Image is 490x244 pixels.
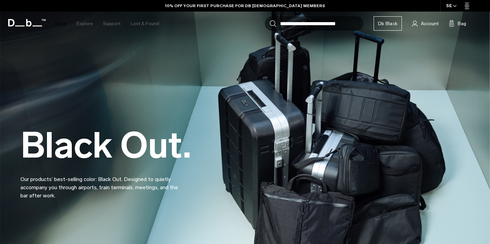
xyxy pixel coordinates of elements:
[50,12,164,36] nav: Main Navigation
[55,12,66,36] a: Shop
[374,16,402,31] a: Db Black
[412,19,439,28] a: Account
[131,12,159,36] a: Lost & Found
[103,12,120,36] a: Support
[458,20,466,27] span: Bag
[77,12,93,36] a: Explore
[449,19,466,28] button: Bag
[165,3,325,9] a: 10% OFF YOUR FIRST PURCHASE FOR DB [DEMOGRAPHIC_DATA] MEMBERS
[421,20,439,27] span: Account
[20,128,191,163] h2: Black Out.
[20,167,184,200] p: Our products’ best-selling color: Black Out. Designed to quietly accompany you through airports, ...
